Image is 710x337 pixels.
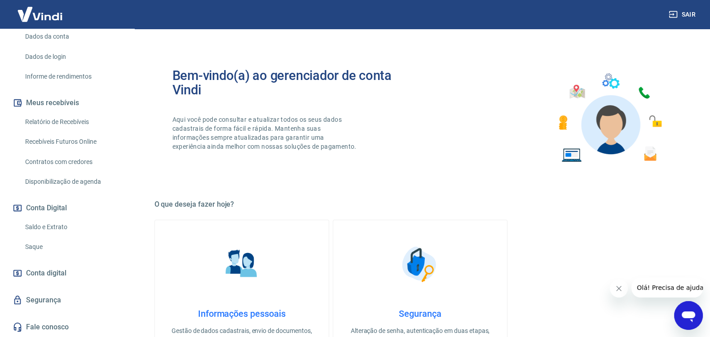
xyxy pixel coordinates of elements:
img: Segurança [397,242,442,287]
h4: Segurança [348,308,493,319]
a: Contratos com credores [22,153,123,171]
a: Saldo e Extrato [22,218,123,236]
a: Saque [22,238,123,256]
img: Vindi [11,0,69,28]
iframe: Mensagem da empresa [631,278,703,297]
a: Recebíveis Futuros Online [22,133,123,151]
img: Imagem de um avatar masculino com diversos icones exemplificando as funcionalidades do gerenciado... [551,68,668,168]
h4: Informações pessoais [169,308,314,319]
a: Relatório de Recebíveis [22,113,123,131]
span: Conta digital [26,267,66,279]
button: Meus recebíveis [11,93,123,113]
a: Conta digital [11,263,123,283]
span: Olá! Precisa de ajuda? [5,6,75,13]
iframe: Botão para abrir a janela de mensagens [674,301,703,330]
p: Aqui você pode consultar e atualizar todos os seus dados cadastrais de forma fácil e rápida. Mant... [172,115,358,151]
a: Dados de login [22,48,123,66]
iframe: Fechar mensagem [610,279,628,297]
h5: O que deseja fazer hoje? [154,200,686,209]
a: Informe de rendimentos [22,67,123,86]
button: Sair [667,6,699,23]
h2: Bem-vindo(a) ao gerenciador de conta Vindi [172,68,420,97]
a: Disponibilização de agenda [22,173,123,191]
a: Fale conosco [11,317,123,337]
a: Dados da conta [22,27,123,46]
img: Informações pessoais [219,242,264,287]
button: Conta Digital [11,198,123,218]
a: Segurança [11,290,123,310]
